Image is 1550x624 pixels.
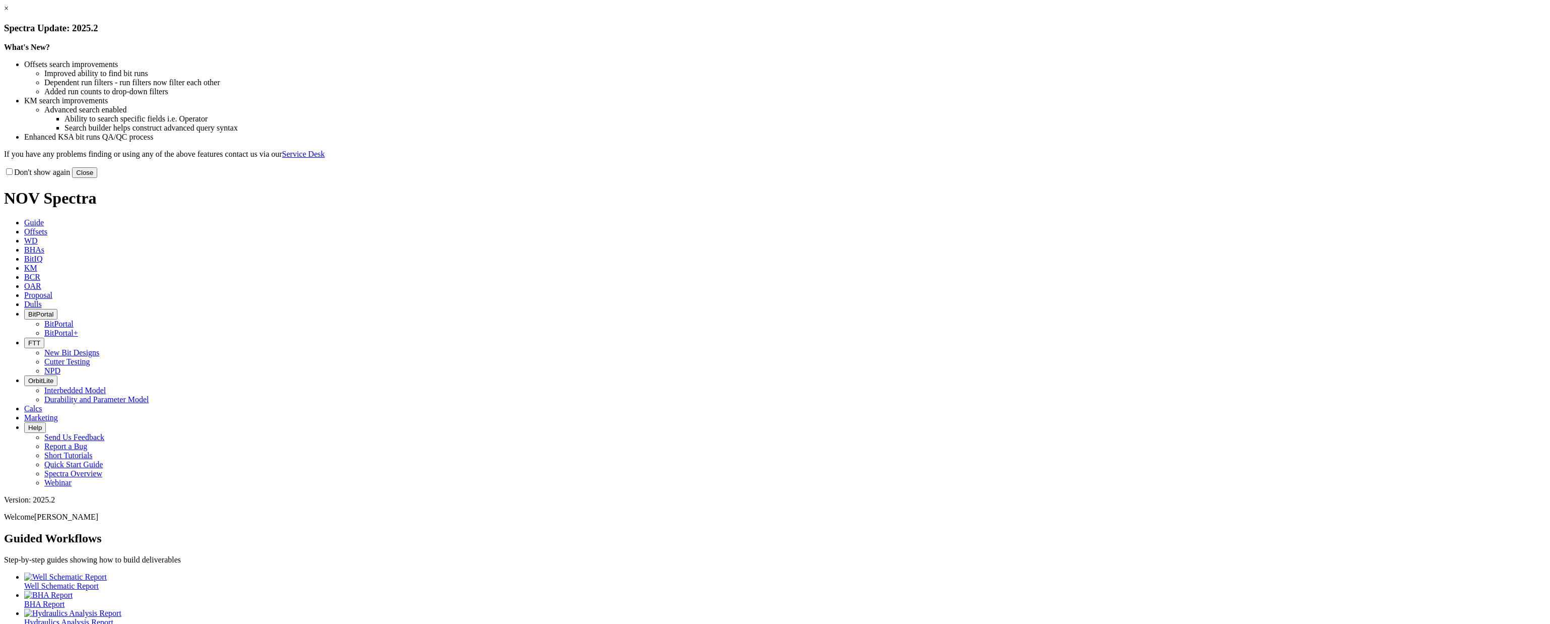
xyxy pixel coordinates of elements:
[28,424,42,431] span: Help
[4,4,9,13] a: ×
[44,460,103,469] a: Quick Start Guide
[4,43,50,51] strong: What's New?
[44,442,87,451] a: Report a Bug
[24,291,52,299] span: Proposal
[24,282,41,290] span: OAR
[4,168,70,176] label: Don't show again
[34,513,98,521] span: [PERSON_NAME]
[64,123,1546,133] li: Search builder helps construct advanced query syntax
[24,133,1546,142] li: Enhanced KSA bit runs QA/QC process
[24,600,64,608] span: BHA Report
[4,23,1546,34] h3: Spectra Update: 2025.2
[44,395,149,404] a: Durability and Parameter Model
[64,114,1546,123] li: Ability to search specific fields i.e. Operator
[4,513,1546,522] p: Welcome
[4,495,1546,505] div: Version: 2025.2
[4,189,1546,208] h1: NOV Spectra
[24,273,40,281] span: BCR
[44,87,1546,96] li: Added run counts to drop-down filters
[44,433,104,442] a: Send Us Feedback
[4,150,1546,159] p: If you have any problems finding or using any of the above features contact us via our
[44,329,78,337] a: BitPortal+
[44,348,99,357] a: New Bit Designs
[44,357,90,366] a: Cutter Testing
[28,310,53,318] span: BitPortal
[28,377,53,385] span: OrbitLite
[24,60,1546,69] li: Offsets search improvements
[24,227,47,236] span: Offsets
[44,469,102,478] a: Spectra Overview
[24,245,44,254] span: BHAs
[44,320,74,328] a: BitPortal
[24,573,107,582] img: Well Schematic Report
[28,339,40,347] span: FTT
[24,96,1546,105] li: KM search improvements
[24,255,42,263] span: BitIQ
[44,105,1546,114] li: Advanced search enabled
[24,404,42,413] span: Calcs
[44,451,93,460] a: Short Tutorials
[24,236,38,245] span: WD
[72,167,97,178] button: Close
[44,69,1546,78] li: Improved ability to find bit runs
[282,150,325,158] a: Service Desk
[6,168,13,175] input: Don't show again
[24,264,37,272] span: KM
[24,413,58,422] span: Marketing
[44,386,106,395] a: Interbedded Model
[44,78,1546,87] li: Dependent run filters - run filters now filter each other
[4,555,1546,565] p: Step-by-step guides showing how to build deliverables
[44,366,60,375] a: NPD
[24,609,121,618] img: Hydraulics Analysis Report
[24,218,44,227] span: Guide
[44,478,72,487] a: Webinar
[24,591,73,600] img: BHA Report
[24,300,42,308] span: Dulls
[4,532,1546,545] h2: Guided Workflows
[24,582,99,590] span: Well Schematic Report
